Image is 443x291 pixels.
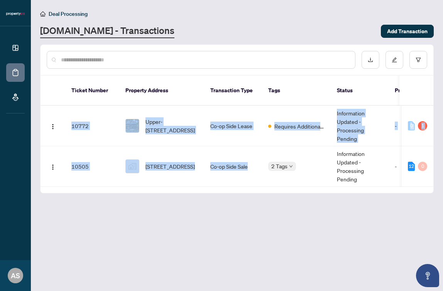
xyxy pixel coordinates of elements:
th: Ticket Number [65,76,119,106]
span: Add Transaction [387,25,428,37]
button: filter [409,51,427,69]
button: Logo [47,160,59,173]
th: Property Address [119,76,204,106]
td: Information Updated - Processing Pending [331,146,389,187]
img: logo [6,12,25,16]
button: Open asap [416,264,439,287]
div: 12 [408,162,415,171]
div: 0 [418,162,427,171]
span: Deal Processing [49,10,88,17]
button: download [362,51,379,69]
button: Logo [47,120,59,132]
span: filter [416,57,421,63]
button: edit [386,51,403,69]
td: - [389,106,435,146]
td: 10772 [65,106,119,146]
td: 10505 [65,146,119,187]
span: edit [392,57,397,63]
div: 1 [418,121,427,130]
div: 0 [408,121,415,130]
th: Status [331,76,389,106]
td: - [389,146,435,187]
span: AS [11,270,20,281]
td: Information Updated - Processing Pending [331,106,389,146]
span: [STREET_ADDRESS] [145,162,195,171]
button: Add Transaction [381,25,434,38]
span: download [368,57,373,63]
img: thumbnail-img [126,119,139,132]
td: Co-op Side Lease [204,106,262,146]
span: down [289,164,293,168]
span: Upper-[STREET_ADDRESS] [145,117,198,134]
span: Requires Additional Docs [274,122,325,130]
img: Logo [50,164,56,170]
span: home [40,11,46,17]
a: [DOMAIN_NAME] - Transactions [40,24,174,38]
td: Co-op Side Sale [204,146,262,187]
span: 2 Tags [271,162,287,171]
img: thumbnail-img [126,160,139,173]
th: Tags [262,76,331,106]
img: Logo [50,124,56,130]
th: Transaction Type [204,76,262,106]
th: Project Name [389,76,435,106]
